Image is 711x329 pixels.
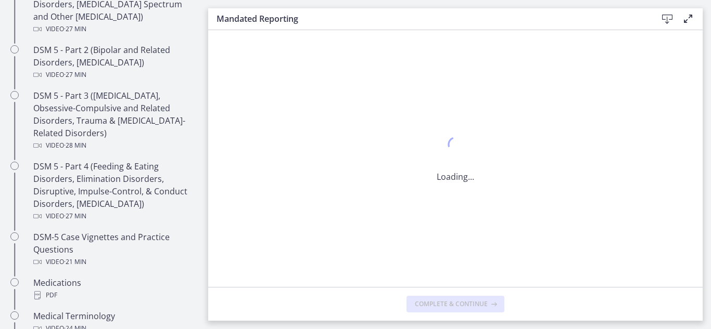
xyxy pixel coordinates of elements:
div: Medications [33,277,196,301]
div: Video [33,139,196,152]
div: 1 [437,134,474,158]
span: · 21 min [64,256,86,268]
div: Video [33,210,196,222]
span: Complete & continue [415,300,488,308]
div: DSM 5 - Part 2 (Bipolar and Related Disorders, [MEDICAL_DATA]) [33,44,196,81]
h3: Mandated Reporting [217,12,640,25]
div: Video [33,23,196,35]
button: Complete & continue [407,296,504,312]
p: Loading... [437,170,474,183]
div: DSM 5 - Part 4 (Feeding & Eating Disorders, Elimination Disorders, Disruptive, Impulse-Control, &... [33,160,196,222]
span: · 27 min [64,210,86,222]
div: PDF [33,289,196,301]
div: DSM-5 Case Vignettes and Practice Questions [33,231,196,268]
span: · 27 min [64,23,86,35]
span: · 28 min [64,139,86,152]
div: Video [33,69,196,81]
span: · 27 min [64,69,86,81]
div: DSM 5 - Part 3 ([MEDICAL_DATA], Obsessive-Compulsive and Related Disorders, Trauma & [MEDICAL_DAT... [33,89,196,152]
div: Video [33,256,196,268]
